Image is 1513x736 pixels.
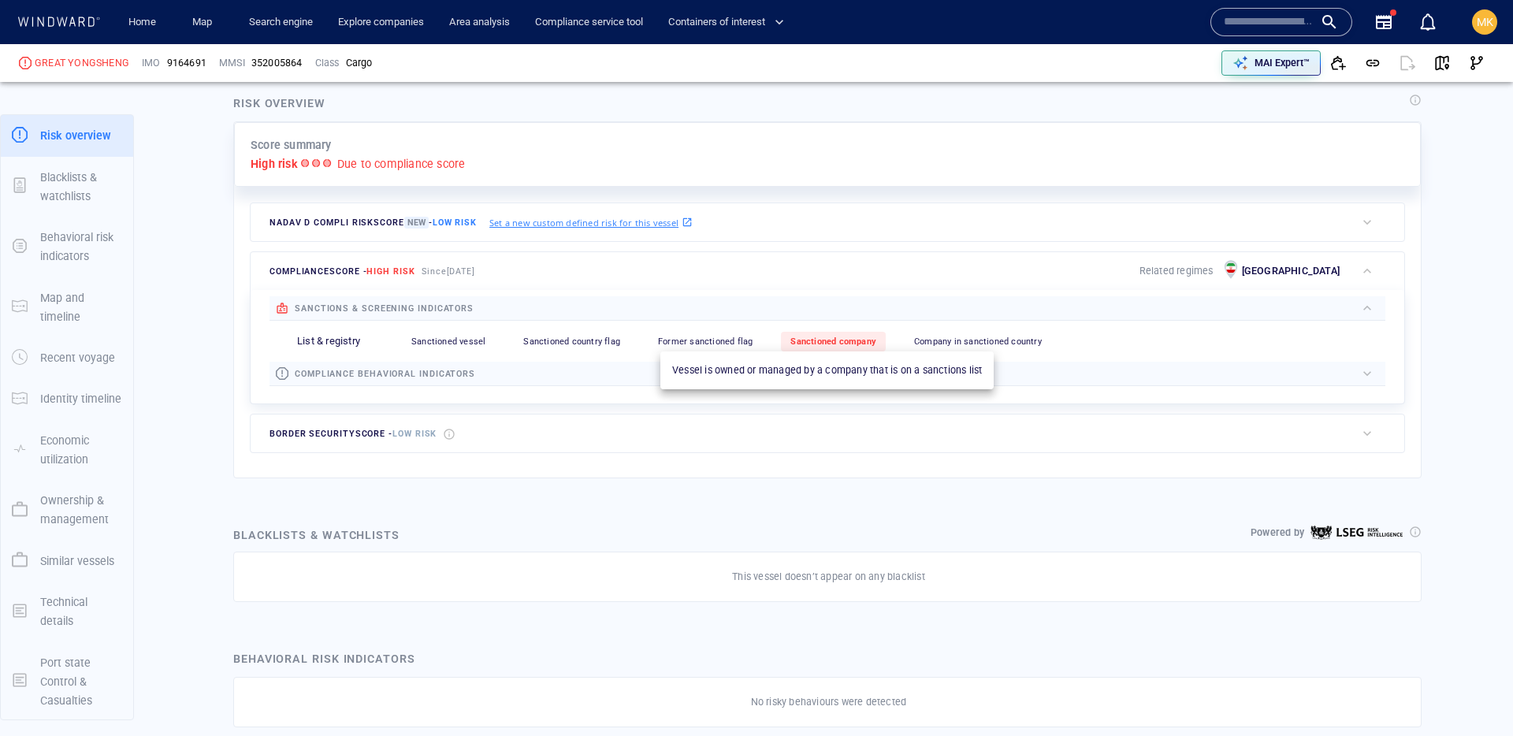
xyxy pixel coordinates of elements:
p: Recent voyage [40,348,115,367]
p: Port state Control & Casualties [40,653,122,711]
div: Notification center [1418,13,1437,32]
p: Set a new custom defined risk for this vessel [489,216,678,229]
p: Risk overview [40,126,111,145]
div: GREAT YONGSHENG [35,56,129,70]
p: Blacklists & watchlists [40,168,122,206]
button: View on map [1425,46,1459,80]
span: Low risk [392,429,437,439]
a: Explore companies [332,9,430,36]
a: Area analysis [443,9,516,36]
button: Add to vessel list [1321,46,1355,80]
span: Since [DATE] [422,266,476,277]
span: MK [1477,16,1493,28]
p: Similar vessels [40,552,114,571]
span: 9164691 [167,56,206,70]
p: Powered by [1251,526,1304,540]
p: This vessel doesn’t appear on any blacklist [732,570,925,584]
div: Blacklists & watchlists [230,522,403,548]
p: High risk [251,154,298,173]
p: Class [315,56,340,70]
button: Get link [1355,46,1390,80]
p: MMSI [219,56,245,70]
p: Due to compliance score [337,154,466,173]
p: Score summary [251,136,332,154]
p: Related regimes [1139,264,1214,278]
a: Compliance service tool [529,9,649,36]
p: No risky behaviours were detected [751,695,907,709]
span: High risk [366,266,414,277]
a: Search engine [243,9,319,36]
a: Map [186,9,224,36]
p: Ownership & management [40,491,122,530]
span: Former sanctioned flag [658,336,753,347]
p: Economic utilization [40,431,122,470]
button: Visual Link Analysis [1459,46,1494,80]
iframe: Chat [1446,665,1501,724]
p: Technical details [40,593,122,631]
span: Company in sanctioned country [914,336,1042,347]
p: MAI Expert™ [1255,56,1310,70]
div: Behavioral risk indicators [233,649,415,668]
span: Nadav D Compli risk score - [270,217,477,229]
span: compliance score - [270,266,415,277]
div: Risk overview [233,94,325,113]
span: compliance behavioral indicators [295,369,475,379]
p: Identity timeline [40,389,121,408]
span: Low risk [433,217,477,228]
div: High risk [19,57,32,69]
p: Behavioral risk indicators [40,228,122,266]
div: Cargo [346,56,373,70]
p: [GEOGRAPHIC_DATA] [1242,264,1340,278]
p: Map and timeline [40,288,122,327]
span: Sanctioned country flag [523,336,620,347]
a: Home [122,9,162,36]
p: IMO [142,56,161,70]
span: sanctions & screening indicators [295,303,474,314]
span: New [404,217,429,229]
span: Sanctioned vessel [411,336,485,347]
span: border security score - [270,429,437,439]
span: Containers of interest [668,13,784,32]
p: List & registry [297,334,360,349]
span: Sanctioned company [790,336,876,347]
div: 352005864 [251,56,303,70]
